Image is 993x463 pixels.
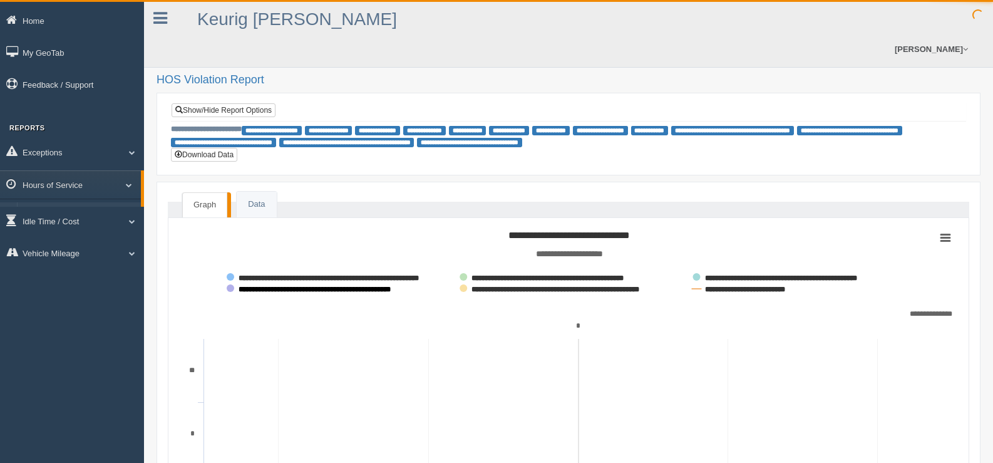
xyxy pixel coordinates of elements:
a: Keurig [PERSON_NAME] [197,9,397,29]
a: Data [237,192,276,217]
a: HOS Violations [23,202,141,225]
a: [PERSON_NAME] [888,31,974,67]
a: Show/Hide Report Options [172,103,275,117]
a: Graph [182,192,227,217]
button: Download Data [171,148,237,162]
